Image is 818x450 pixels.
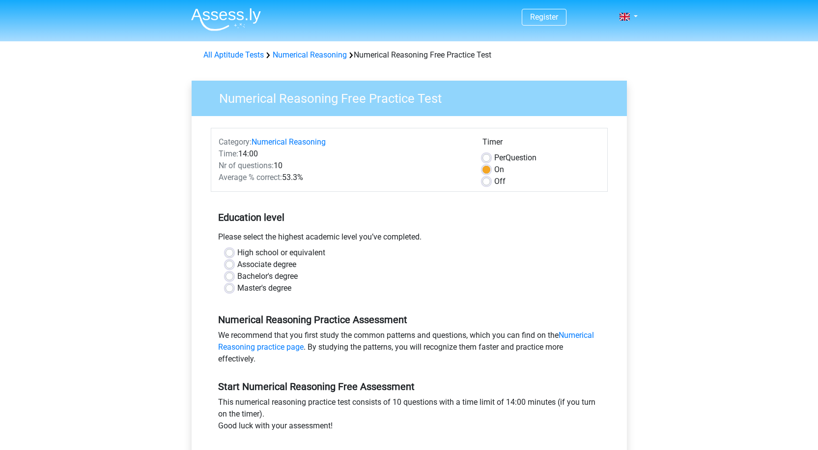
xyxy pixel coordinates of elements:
label: Off [494,176,506,187]
h5: Education level [218,208,600,227]
label: Master's degree [237,282,291,294]
span: Nr of questions: [219,161,274,170]
h3: Numerical Reasoning Free Practice Test [207,87,620,106]
div: Timer [482,136,600,152]
a: All Aptitude Tests [203,50,264,60]
div: 53.3% [211,172,475,183]
div: 10 [211,160,475,172]
label: Associate degree [237,259,296,270]
h5: Numerical Reasoning Practice Assessment [218,314,600,326]
span: Per [494,153,506,162]
div: Please select the highest academic level you’ve completed. [211,231,608,247]
label: High school or equivalent [237,247,325,259]
label: Bachelor's degree [237,270,298,282]
label: On [494,164,504,176]
a: Register [530,12,558,22]
div: Numerical Reasoning Free Practice Test [199,49,619,61]
img: Assessly [191,8,261,31]
h5: Start Numerical Reasoning Free Assessment [218,381,600,392]
span: Category: [219,137,252,147]
span: Average % correct: [219,173,282,182]
label: Question [494,152,536,164]
div: We recommend that you first study the common patterns and questions, which you can find on the . ... [211,330,608,369]
a: Numerical Reasoning [273,50,347,60]
div: This numerical reasoning practice test consists of 10 questions with a time limit of 14:00 minute... [211,396,608,436]
a: Numerical Reasoning [252,137,326,147]
span: Time: [219,149,238,158]
div: 14:00 [211,148,475,160]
